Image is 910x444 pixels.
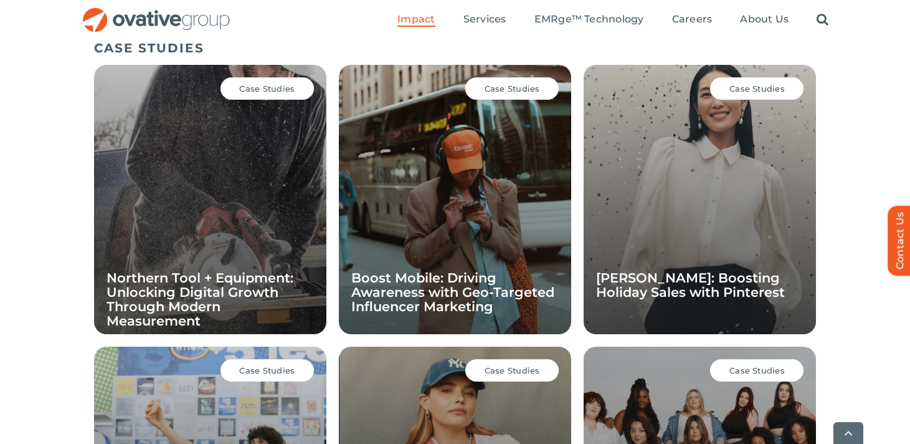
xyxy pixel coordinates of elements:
a: Impact [397,13,435,27]
h5: CASE STUDIES [94,41,817,55]
a: About Us [740,13,789,27]
a: Search [817,13,828,27]
span: EMRge™ Technology [534,13,644,26]
a: [PERSON_NAME]: Boosting Holiday Sales with Pinterest [596,270,785,300]
a: OG_Full_horizontal_RGB [82,6,231,18]
span: About Us [740,13,789,26]
a: Services [463,13,506,27]
span: Careers [672,13,713,26]
a: Northern Tool + Equipment: Unlocking Digital Growth Through Modern Measurement [107,270,293,329]
a: EMRge™ Technology [534,13,644,27]
a: Boost Mobile: Driving Awareness with Geo-Targeted Influencer Marketing [351,270,554,314]
span: Impact [397,13,435,26]
span: Services [463,13,506,26]
a: Careers [672,13,713,27]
